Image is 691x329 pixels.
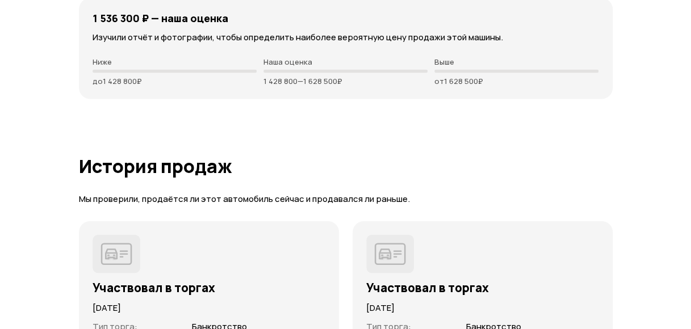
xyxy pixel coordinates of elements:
[263,77,428,86] p: 1 428 800 — 1 628 500 ₽
[93,31,599,44] p: Изучили отчёт и фотографии, чтобы определить наиболее вероятную цену продажи этой машины.
[79,193,613,205] p: Мы проверили, продаётся ли этот автомобиль сейчас и продавался ли раньше.
[93,57,257,66] p: Ниже
[434,77,598,86] p: от 1 628 500 ₽
[366,302,599,314] p: [DATE]
[93,302,325,314] p: [DATE]
[79,156,613,176] h1: История продаж
[93,12,228,24] h4: 1 536 300 ₽ — наша оценка
[434,57,598,66] p: Выше
[366,280,599,295] h3: Участвовал в торгах
[263,57,428,66] p: Наша оценка
[93,77,257,86] p: до 1 428 800 ₽
[93,280,325,295] h3: Участвовал в торгах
